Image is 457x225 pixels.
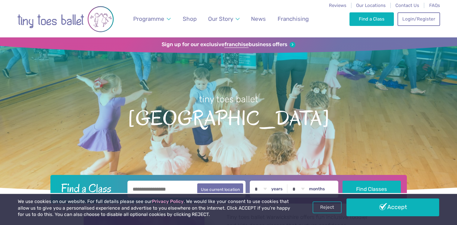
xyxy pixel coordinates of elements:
[397,12,440,26] a: Login/Register
[343,181,401,198] button: Find Classes
[183,15,197,22] span: Shop
[248,12,269,26] a: News
[329,3,346,8] a: Reviews
[11,105,446,130] span: [GEOGRAPHIC_DATA]
[162,41,295,48] a: Sign up for our exclusivefranchisebusiness offers
[199,94,258,104] small: tiny toes ballet
[224,41,249,48] strong: franchise
[271,186,283,192] label: years
[152,199,184,204] a: Privacy Policy
[346,198,439,216] a: Accept
[130,12,173,26] a: Programme
[356,3,386,8] a: Our Locations
[133,15,164,22] span: Programme
[395,3,419,8] a: Contact Us
[278,15,309,22] span: Franchising
[56,181,123,196] h2: Find a Class
[429,3,440,8] a: FAQs
[17,4,114,34] img: tiny toes ballet
[309,186,325,192] label: months
[197,183,243,195] button: Use current location
[313,201,342,213] a: Reject
[275,12,311,26] a: Franchising
[208,15,233,22] span: Our Story
[251,15,266,22] span: News
[205,12,242,26] a: Our Story
[349,12,394,26] a: Find a Class
[18,198,291,218] p: We use cookies on our website. For full details please see our . We would like your consent to us...
[180,12,199,26] a: Shop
